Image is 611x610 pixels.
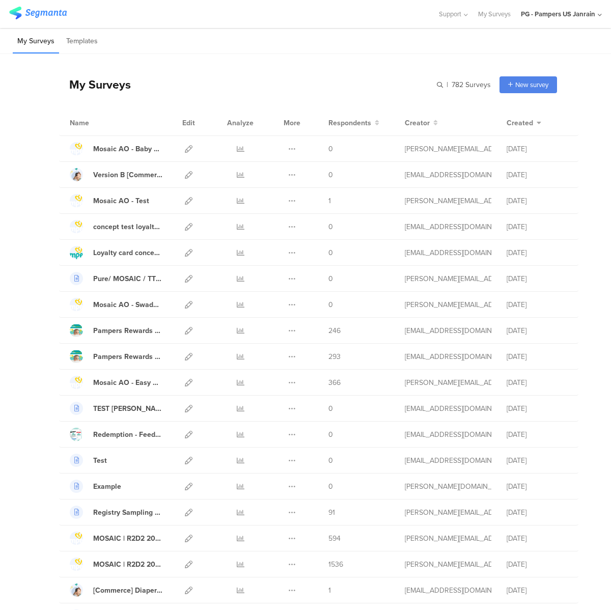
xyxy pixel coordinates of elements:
div: My Surveys [59,76,131,93]
a: Redemption - Feedback Loop [70,428,162,441]
div: [DATE] [507,325,568,336]
span: Creator [405,118,430,128]
span: 782 Surveys [452,79,491,90]
span: 1 [328,196,331,206]
div: [Commerce] Diapers Product Recommender 05.25 [93,585,162,596]
div: TEST Jasmin [93,403,162,414]
div: [DATE] [507,221,568,232]
a: MOSAIC | R2D2 2025 | S360 [70,532,162,545]
div: [DATE] [507,351,568,362]
div: [DATE] [507,403,568,414]
button: Respondents [328,118,379,128]
div: Mosaic AO - Test [93,196,149,206]
div: [DATE] [507,377,568,388]
div: [DATE] [507,144,568,154]
a: Pure/ MOSAIC / TTC MUNDO 25 [70,272,162,285]
div: [DATE] [507,455,568,466]
div: PG - Pampers US Janrain [521,9,595,19]
div: zanolla.l@pg.com [405,429,491,440]
div: More [281,110,303,135]
div: Version B [Commerce] Diapers Product Recommender [93,170,162,180]
a: Example [70,480,121,493]
a: Mosaic AO - Baby Dry [70,142,162,155]
div: fjaili.r@pg.com [405,325,491,336]
div: simanski.c@pg.com [405,299,491,310]
a: Registry Sampling on Website [70,506,162,519]
div: [DATE] [507,170,568,180]
button: Creator [405,118,438,128]
span: 0 [328,144,333,154]
div: simanski.c@pg.com [405,507,491,518]
span: Respondents [328,118,371,128]
div: martens.j.1@pg.com [405,403,491,414]
span: 0 [328,403,333,414]
div: Pampers Rewards Churn Research Survey for Group 1 July 2025 [93,351,162,362]
a: Pampers Rewards Churn Research Survey for Group [DATE] [70,350,162,363]
div: MOSAIC | R2D2 2025 | S360 [93,533,162,544]
div: Pure/ MOSAIC / TTC MUNDO 25 [93,273,162,284]
img: segmanta logo [9,7,67,19]
div: [DATE] [507,273,568,284]
li: My Surveys [13,30,59,53]
div: [DATE] [507,299,568,310]
div: simanski.c@pg.com [405,377,491,388]
div: fjaili.r@pg.com [405,351,491,362]
a: Version B [Commerce] Diapers Product Recommender [70,168,162,181]
div: Mosaic AO - Easy Ups [93,377,162,388]
div: MOSAIC | R2D2 2025 | C360 [93,559,162,570]
span: 246 [328,325,341,336]
span: 366 [328,377,341,388]
span: Created [507,118,533,128]
a: Mosaic AO - Swaddlers [70,298,162,311]
span: 1536 [328,559,343,570]
div: Name [70,118,131,128]
span: 0 [328,299,333,310]
div: Test [93,455,107,466]
a: TEST [PERSON_NAME] [70,402,162,415]
span: New survey [515,80,548,90]
a: Mosaic AO - Test [70,194,149,207]
div: Edit [178,110,200,135]
span: 0 [328,247,333,258]
div: simanski.c@pg.com [405,559,491,570]
div: [DATE] [507,507,568,518]
div: Mosaic AO - Swaddlers [93,299,162,310]
span: 0 [328,170,333,180]
div: csordas.lc@pg.com [405,481,491,492]
div: simanski.c@pg.com [405,533,491,544]
div: simanski.c@pg.com [405,273,491,284]
div: [DATE] [507,533,568,544]
div: hougui.yh.1@pg.com [405,170,491,180]
button: Created [507,118,541,128]
span: 91 [328,507,335,518]
div: simanski.c@pg.com [405,196,491,206]
div: [DATE] [507,429,568,440]
div: Loyalty card concep testing [93,247,162,258]
span: 0 [328,455,333,466]
span: 293 [328,351,341,362]
a: Test [70,454,107,467]
div: [DATE] [507,559,568,570]
a: Mosaic AO - Easy Ups [70,376,162,389]
span: 0 [328,481,333,492]
div: Pampers Rewards Churn Research Survey for Group 2 July 2025 [93,325,162,336]
div: zanolla.l@pg.com [405,455,491,466]
div: simanski.c@pg.com [405,144,491,154]
div: Analyze [225,110,256,135]
li: Templates [62,30,102,53]
div: Example [93,481,121,492]
a: Pampers Rewards Churn Research Survey for Group [DATE] [70,324,162,337]
a: [Commerce] Diapers Product Recommender 05.25 [70,584,162,597]
a: Loyalty card concep testing [70,246,162,259]
div: Registry Sampling on Website [93,507,162,518]
div: [DATE] [507,585,568,596]
div: cardosoteixeiral.c@pg.com [405,221,491,232]
div: Mosaic AO - Baby Dry [93,144,162,154]
div: concept test loyalty card [93,221,162,232]
span: 0 [328,273,333,284]
div: Redemption - Feedback Loop [93,429,162,440]
span: 594 [328,533,341,544]
div: [DATE] [507,481,568,492]
span: 1 [328,585,331,596]
a: MOSAIC | R2D2 2025 | C360 [70,558,162,571]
